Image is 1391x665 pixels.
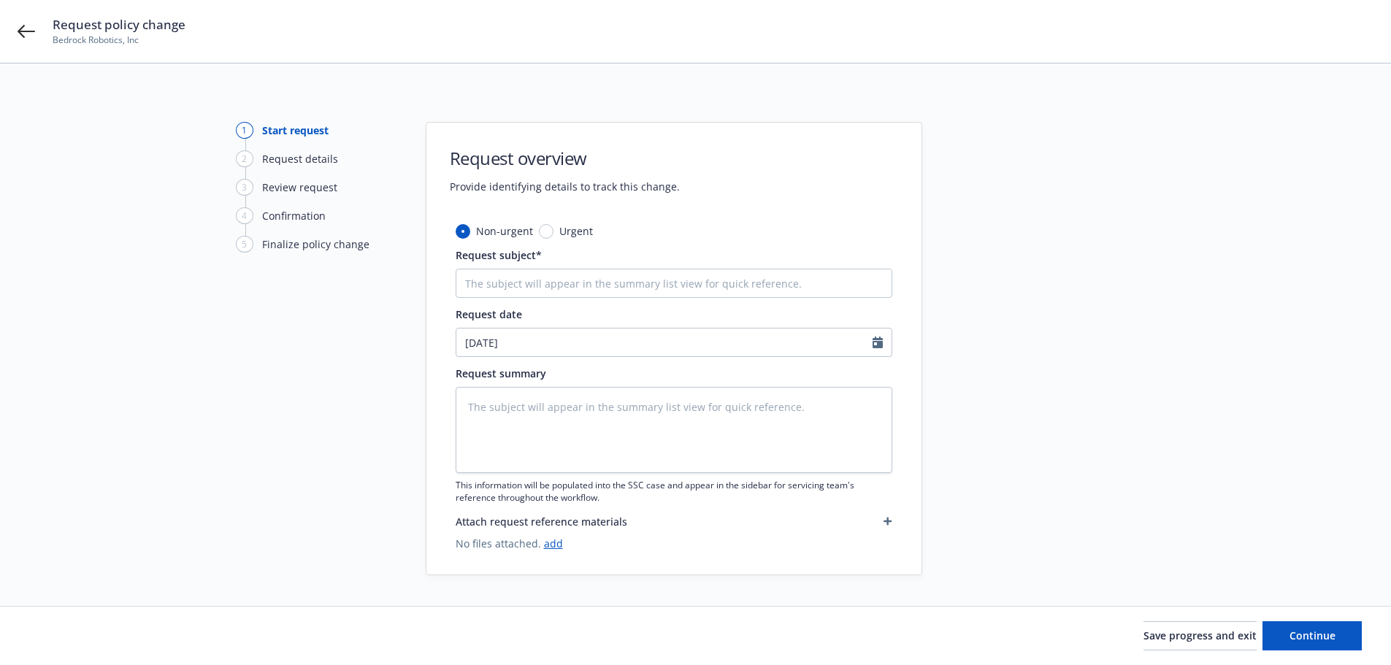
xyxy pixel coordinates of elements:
div: Finalize policy change [262,237,369,252]
h1: Request overview [450,146,680,170]
button: Continue [1262,621,1362,650]
div: 4 [236,207,253,224]
div: 5 [236,236,253,253]
span: Bedrock Robotics, Inc [53,34,185,47]
div: Review request [262,180,337,195]
div: Confirmation [262,208,326,223]
div: 3 [236,179,253,196]
span: Request subject* [456,248,542,262]
span: This information will be populated into the SSC case and appear in the sidebar for servicing team... [456,479,892,504]
span: Attach request reference materials [456,514,627,529]
input: Non-urgent [456,224,470,239]
a: add [544,537,563,550]
div: Request details [262,151,338,166]
input: MM/DD/YYYY [456,328,873,356]
span: Request date [456,307,522,321]
input: Urgent [539,224,553,239]
div: Start request [262,123,329,138]
span: Request summary [456,366,546,380]
span: Request policy change [53,16,185,34]
div: 2 [236,150,253,167]
span: Provide identifying details to track this change. [450,179,680,194]
svg: Calendar [873,337,883,348]
button: Save progress and exit [1143,621,1257,650]
div: 1 [236,122,253,139]
span: Non-urgent [476,223,533,239]
span: Continue [1290,629,1336,642]
span: Save progress and exit [1143,629,1257,642]
input: The subject will appear in the summary list view for quick reference. [456,269,892,298]
span: Urgent [559,223,593,239]
span: No files attached. [456,536,892,551]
